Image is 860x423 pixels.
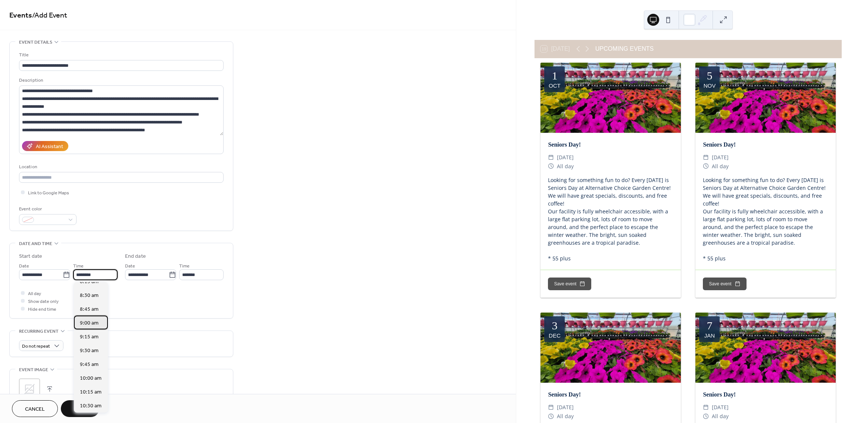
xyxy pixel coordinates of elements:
[703,403,709,412] div: ​
[61,400,99,417] button: Save
[712,403,729,412] span: [DATE]
[707,320,712,331] div: 7
[548,278,591,290] button: Save event
[703,162,709,171] div: ​
[179,262,190,270] span: Time
[540,176,681,262] div: Looking for something fun to do? Every [DATE] is Seniors Day at Alternative Choice Garden Centre!...
[28,189,69,197] span: Link to Google Maps
[36,143,63,151] div: AI Assistant
[703,153,709,162] div: ​
[595,44,654,53] div: UPCOMING EVENTS
[25,405,45,413] span: Cancel
[704,83,716,88] div: Nov
[549,83,561,88] div: Oct
[80,319,99,327] span: 9:00 am
[712,412,729,421] span: All day
[557,412,574,421] span: All day
[19,253,42,260] div: Start date
[22,342,50,351] span: Do not repeat
[9,8,32,23] a: Events
[28,298,59,305] span: Show date only
[548,153,554,162] div: ​
[552,320,557,331] div: 3
[712,162,729,171] span: All day
[80,333,99,341] span: 9:15 am
[695,140,836,149] div: Seniors Day!
[703,278,746,290] button: Save event
[80,402,102,410] span: 10:30 am
[695,390,836,399] div: Seniors Day!
[548,162,554,171] div: ​
[19,205,75,213] div: Event color
[28,290,41,298] span: All day
[19,328,59,335] span: Recurring event
[19,262,29,270] span: Date
[22,141,68,151] button: AI Assistant
[557,153,574,162] span: [DATE]
[73,262,84,270] span: Time
[540,140,681,149] div: Seniors Day!
[125,253,146,260] div: End date
[540,390,681,399] div: Seniors Day!
[712,153,729,162] span: [DATE]
[80,347,99,355] span: 9:30 am
[32,8,67,23] span: / Add Event
[557,403,574,412] span: [DATE]
[704,333,715,338] div: Jan
[549,333,561,338] div: Dec
[557,162,574,171] span: All day
[12,400,58,417] button: Cancel
[19,163,222,171] div: Location
[80,388,102,396] span: 10:15 am
[80,375,102,382] span: 10:00 am
[19,366,48,374] span: Event image
[19,76,222,84] div: Description
[552,70,557,81] div: 1
[74,405,86,413] span: Save
[707,70,712,81] div: 5
[28,305,56,313] span: Hide end time
[19,38,52,46] span: Event details
[703,412,709,421] div: ​
[125,262,135,270] span: Date
[548,412,554,421] div: ​
[80,361,99,369] span: 9:45 am
[695,176,836,262] div: Looking for something fun to do? Every [DATE] is Seniors Day at Alternative Choice Garden Centre!...
[80,292,99,300] span: 8:30 am
[19,240,52,248] span: Date and time
[548,403,554,412] div: ​
[19,51,222,59] div: Title
[19,379,40,399] div: ;
[80,305,99,313] span: 8:45 am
